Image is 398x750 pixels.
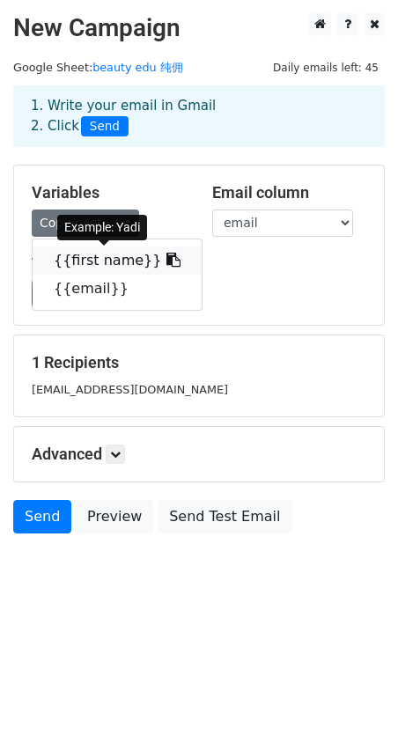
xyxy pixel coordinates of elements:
[92,61,183,74] a: beauty edu 纯佣
[32,445,366,464] h5: Advanced
[13,13,385,43] h2: New Campaign
[76,500,153,533] a: Preview
[33,246,202,275] a: {{first name}}
[57,215,147,240] div: Example: Yadi
[310,665,398,750] div: 聊天小组件
[32,383,228,396] small: [EMAIL_ADDRESS][DOMAIN_NAME]
[13,61,183,74] small: Google Sheet:
[267,61,385,74] a: Daily emails left: 45
[158,500,291,533] a: Send Test Email
[310,665,398,750] iframe: Chat Widget
[212,183,366,202] h5: Email column
[18,96,380,136] div: 1. Write your email in Gmail 2. Click
[267,58,385,77] span: Daily emails left: 45
[33,275,202,303] a: {{email}}
[13,500,71,533] a: Send
[32,210,139,237] a: Copy/paste...
[32,353,366,372] h5: 1 Recipients
[81,116,129,137] span: Send
[32,183,186,202] h5: Variables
